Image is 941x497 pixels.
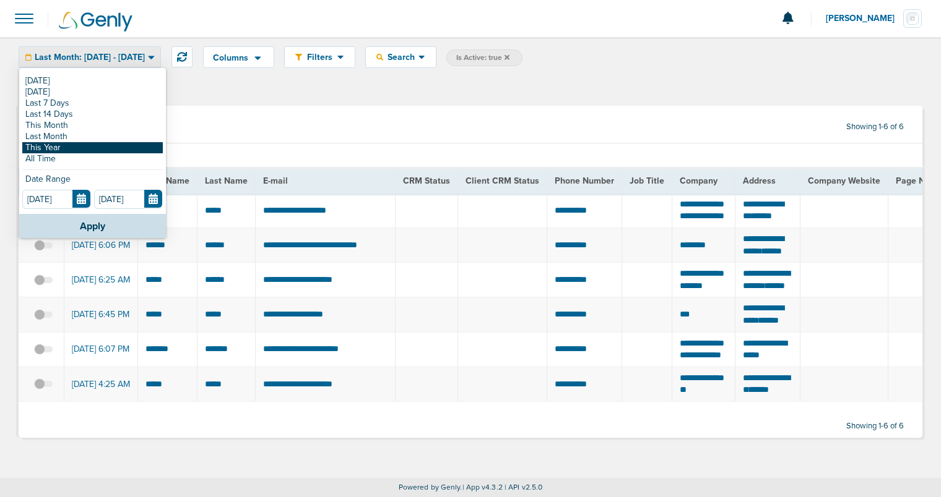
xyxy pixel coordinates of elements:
[64,227,138,262] td: [DATE] 6:06 PM
[458,168,547,193] th: Client CRM Status
[145,176,189,186] span: First Name
[456,53,510,63] span: Is Active: true
[263,176,288,186] span: E-mail
[22,142,163,153] a: This Year
[846,122,904,132] span: Showing 1-6 of 6
[64,297,138,332] td: [DATE] 6:45 PM
[462,483,503,491] span: | App v4.3.2
[64,263,138,297] td: [DATE] 6:25 AM
[22,120,163,131] a: This Month
[19,214,166,238] button: Apply
[59,12,132,32] img: Genly
[22,153,163,164] a: All Time
[22,75,163,87] a: [DATE]
[22,131,163,142] a: Last Month
[800,168,888,193] th: Company Website
[35,53,145,62] span: Last Month: [DATE] - [DATE]
[505,483,542,491] span: | API v2.5.0
[205,176,248,186] span: Last Name
[213,54,248,62] span: Columns
[846,421,904,431] span: Showing 1-6 of 6
[22,175,163,190] div: Date Range
[19,77,100,106] a: Leads
[826,14,903,23] span: [PERSON_NAME]
[22,98,163,109] a: Last 7 Days
[64,367,138,401] td: [DATE] 4:25 AM
[302,52,337,62] span: Filters
[735,168,800,193] th: Address
[672,168,735,193] th: Company
[555,176,614,186] span: Phone Number
[22,109,163,120] a: Last 14 Days
[64,332,138,367] td: [DATE] 6:07 PM
[622,168,672,193] th: Job Title
[22,87,163,98] a: [DATE]
[403,176,450,186] span: CRM Status
[383,52,418,62] span: Search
